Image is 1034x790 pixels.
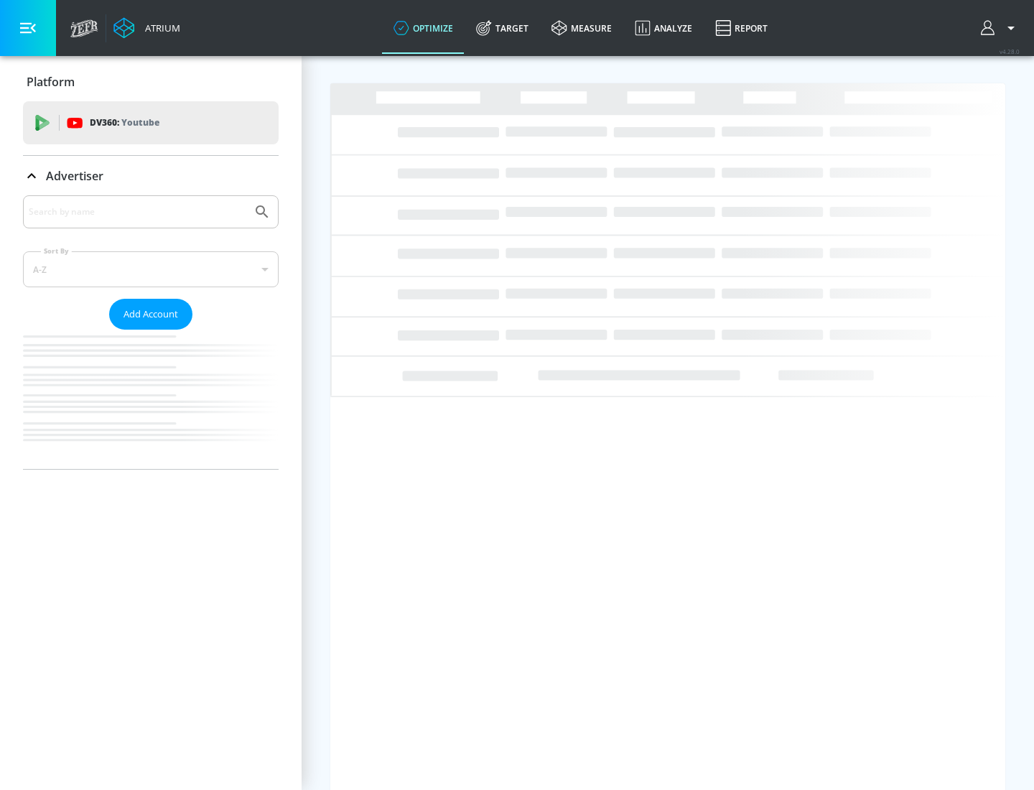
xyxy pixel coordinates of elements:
[46,168,103,184] p: Advertiser
[41,246,72,256] label: Sort By
[23,330,279,469] nav: list of Advertiser
[90,115,159,131] p: DV360:
[121,115,159,130] p: Youtube
[465,2,540,54] a: Target
[23,101,279,144] div: DV360: Youtube
[109,299,192,330] button: Add Account
[382,2,465,54] a: optimize
[27,74,75,90] p: Platform
[704,2,779,54] a: Report
[23,195,279,469] div: Advertiser
[29,203,246,221] input: Search by name
[113,17,180,39] a: Atrium
[139,22,180,34] div: Atrium
[540,2,623,54] a: measure
[124,306,178,322] span: Add Account
[1000,47,1020,55] span: v 4.28.0
[23,62,279,102] div: Platform
[623,2,704,54] a: Analyze
[23,251,279,287] div: A-Z
[23,156,279,196] div: Advertiser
